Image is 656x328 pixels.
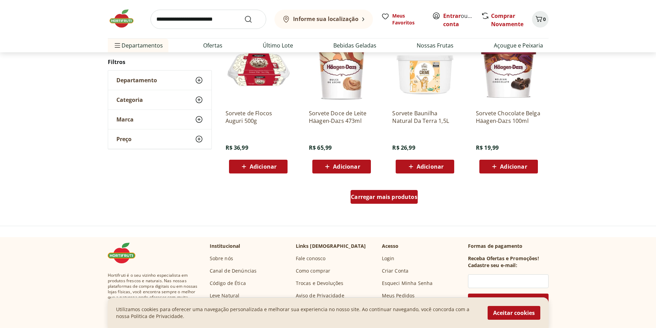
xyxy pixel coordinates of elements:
img: Sorvete Chocolate Belga Häagen-Dazs 100ml [476,39,541,104]
span: Marca [116,116,134,123]
button: Departamento [108,71,211,90]
a: Sorvete de Flocos Auguri 500g [226,109,291,125]
a: Trocas e Devoluções [296,280,344,287]
p: Links [DEMOGRAPHIC_DATA] [296,243,366,250]
span: Hortifruti é o seu vizinho especialista em produtos frescos e naturais. Nas nossas plataformas de... [108,273,199,311]
button: Adicionar [479,160,538,173]
span: 0 [543,16,546,22]
a: Como comprar [296,267,331,274]
img: Sorvete de Flocos Auguri 500g [226,39,291,104]
p: Acesso [382,243,399,250]
a: Comprar Novamente [491,12,523,28]
button: Cadastrar [468,294,549,310]
a: Bebidas Geladas [333,41,376,50]
button: Categoria [108,90,211,109]
h3: Cadastre seu e-mail: [468,262,517,269]
button: Adicionar [396,160,454,173]
span: R$ 19,99 [476,144,499,151]
span: Departamento [116,77,157,84]
button: Informe sua localização [274,10,373,29]
span: R$ 65,99 [309,144,332,151]
a: Criar conta [443,12,481,28]
p: Utilizamos cookies para oferecer uma navegação personalizada e melhorar sua experiencia no nosso ... [116,306,479,320]
button: Adicionar [312,160,371,173]
a: Sorvete Baunilha Natural Da Terra 1,5L [392,109,458,125]
span: Adicionar [417,164,444,169]
a: Último Lote [263,41,293,50]
a: Açougue e Peixaria [494,41,543,50]
span: Adicionar [333,164,360,169]
a: Sorvete Doce de Leite Häagen-Dazs 473ml [309,109,374,125]
a: Criar Conta [382,267,409,274]
button: Submit Search [244,15,261,23]
button: Preço [108,129,211,149]
img: Hortifruti [108,8,142,29]
button: Marca [108,110,211,129]
a: Carregar mais produtos [351,190,418,207]
a: Esqueci Minha Senha [382,280,433,287]
span: Adicionar [250,164,277,169]
a: Fale conosco [296,255,326,262]
span: Preço [116,136,132,142]
span: R$ 36,99 [226,144,248,151]
a: Meus Favoritos [381,12,424,26]
img: Sorvete Doce de Leite Häagen-Dazs 473ml [309,39,374,104]
a: Sorvete Chocolate Belga Häagen-Dazs 100ml [476,109,541,125]
span: Carregar mais produtos [351,194,417,200]
span: Adicionar [500,164,527,169]
span: Categoria [116,96,143,103]
button: Carrinho [532,11,549,28]
a: Canal de Denúncias [210,267,257,274]
p: Formas de pagamento [468,243,549,250]
a: Sobre nós [210,255,233,262]
a: Código de Ética [210,280,246,287]
a: Meus Pedidos [382,292,415,299]
button: Aceitar cookies [488,306,540,320]
a: Aviso de Privacidade [296,292,344,299]
a: Nossas Frutas [417,41,454,50]
span: ou [443,12,474,28]
input: search [150,10,266,29]
span: Departamentos [113,37,163,54]
a: Login [382,255,395,262]
img: Sorvete Baunilha Natural Da Terra 1,5L [392,39,458,104]
h3: Receba Ofertas e Promoções! [468,255,539,262]
button: Menu [113,37,122,54]
img: Hortifruti [108,243,142,263]
a: Leve Natural [210,292,240,299]
a: Entrar [443,12,461,20]
b: Informe sua localização [293,15,358,23]
p: Institucional [210,243,240,250]
h2: Filtros [108,55,212,69]
button: Adicionar [229,160,288,173]
span: Meus Favoritos [392,12,424,26]
a: Ofertas [203,41,222,50]
span: R$ 26,99 [392,144,415,151]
